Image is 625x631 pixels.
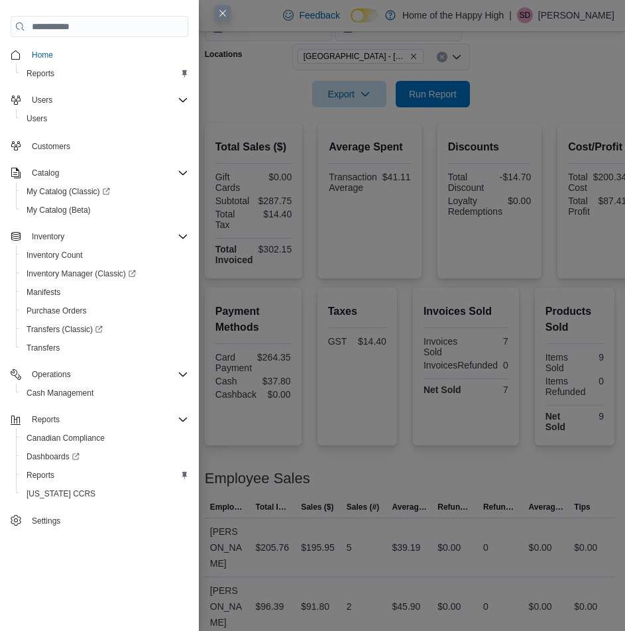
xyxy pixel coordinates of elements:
[27,488,95,499] span: [US_STATE] CCRS
[27,388,93,398] span: Cash Management
[21,449,188,465] span: Dashboards
[16,109,194,128] button: Users
[27,113,47,124] span: Users
[21,266,141,282] a: Inventory Manager (Classic)
[21,66,188,82] span: Reports
[21,321,188,337] span: Transfers (Classic)
[21,321,108,337] a: Transfers (Classic)
[27,287,60,298] span: Manifests
[32,95,52,105] span: Users
[27,268,136,279] span: Inventory Manager (Classic)
[16,246,194,264] button: Inventory Count
[27,367,188,382] span: Operations
[27,324,103,335] span: Transfers (Classic)
[32,50,53,60] span: Home
[27,92,58,108] button: Users
[215,5,231,21] button: Close this dialog
[27,229,188,245] span: Inventory
[5,136,194,155] button: Customers
[27,367,76,382] button: Operations
[27,451,80,462] span: Dashboards
[16,302,194,320] button: Purchase Orders
[5,45,194,64] button: Home
[16,201,194,219] button: My Catalog (Beta)
[32,141,70,152] span: Customers
[21,340,188,356] span: Transfers
[5,410,194,429] button: Reports
[16,182,194,201] a: My Catalog (Classic)
[21,303,188,319] span: Purchase Orders
[21,202,96,218] a: My Catalog (Beta)
[21,467,60,483] a: Reports
[11,40,188,533] nav: Complex example
[5,227,194,246] button: Inventory
[5,164,194,182] button: Catalog
[21,430,188,446] span: Canadian Compliance
[27,250,83,260] span: Inventory Count
[21,303,92,319] a: Purchase Orders
[27,229,70,245] button: Inventory
[21,66,60,82] a: Reports
[21,184,188,200] span: My Catalog (Classic)
[5,91,194,109] button: Users
[21,284,188,300] span: Manifests
[16,320,194,339] a: Transfers (Classic)
[27,165,64,181] button: Catalog
[27,47,58,63] a: Home
[5,365,194,384] button: Operations
[27,433,105,443] span: Canadian Compliance
[27,186,110,197] span: My Catalog (Classic)
[16,339,194,357] button: Transfers
[27,46,188,63] span: Home
[21,486,188,502] span: Washington CCRS
[27,470,54,481] span: Reports
[21,247,188,263] span: Inventory Count
[5,511,194,530] button: Settings
[27,343,60,353] span: Transfers
[32,231,64,242] span: Inventory
[21,385,188,401] span: Cash Management
[27,512,188,529] span: Settings
[21,266,188,282] span: Inventory Manager (Classic)
[21,111,188,127] span: Users
[16,466,194,485] button: Reports
[27,412,65,428] button: Reports
[21,184,115,200] a: My Catalog (Classic)
[27,513,66,529] a: Settings
[21,467,188,483] span: Reports
[16,447,194,466] a: Dashboards
[32,369,71,380] span: Operations
[27,205,91,215] span: My Catalog (Beta)
[16,384,194,402] button: Cash Management
[21,340,65,356] a: Transfers
[21,284,66,300] a: Manifests
[27,92,188,108] span: Users
[27,68,54,79] span: Reports
[21,430,110,446] a: Canadian Compliance
[27,137,188,154] span: Customers
[32,516,60,526] span: Settings
[32,414,60,425] span: Reports
[16,64,194,83] button: Reports
[32,168,59,178] span: Catalog
[21,449,85,465] a: Dashboards
[27,306,87,316] span: Purchase Orders
[21,486,101,502] a: [US_STATE] CCRS
[16,264,194,283] a: Inventory Manager (Classic)
[21,111,52,127] a: Users
[27,412,188,428] span: Reports
[21,385,99,401] a: Cash Management
[16,429,194,447] button: Canadian Compliance
[21,202,188,218] span: My Catalog (Beta)
[27,165,188,181] span: Catalog
[16,485,194,503] button: [US_STATE] CCRS
[16,283,194,302] button: Manifests
[27,139,76,154] a: Customers
[21,247,88,263] a: Inventory Count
